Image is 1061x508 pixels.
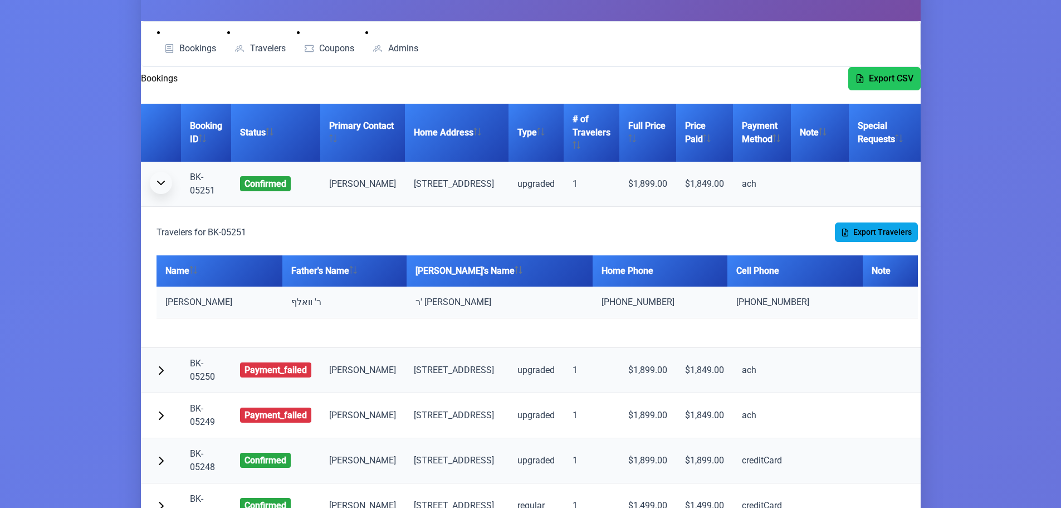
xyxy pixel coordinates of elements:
a: BK-05250 [190,358,215,382]
td: $1,849.00 [676,348,733,393]
a: Travelers [227,40,292,57]
td: ach [733,162,791,207]
td: ach [733,393,791,438]
th: Primary Contact [320,104,405,162]
th: Home Phone [593,255,728,287]
span: confirmed [240,176,291,191]
th: Payment Method [733,104,791,162]
a: BK-05249 [190,403,215,427]
td: [STREET_ADDRESS] [405,162,509,207]
li: Bookings [157,26,223,57]
h2: Bookings [141,72,178,85]
td: ach [733,348,791,393]
a: BK-05248 [190,448,215,472]
td: [STREET_ADDRESS] [405,348,509,393]
td: 1 [564,162,619,207]
a: Admins [365,40,425,57]
span: Export Travelers [853,226,912,238]
th: Name [157,255,282,287]
td: 1 [564,438,619,483]
td: $1,899.00 [619,162,676,207]
a: Bookings [157,40,223,57]
th: Special Requests [849,104,933,162]
td: ר' [PERSON_NAME] [407,287,593,318]
th: Full Price [619,104,676,162]
td: [PERSON_NAME] [157,287,282,318]
span: Bookings [179,44,216,53]
th: # of Travelers [564,104,619,162]
td: $1,849.00 [676,162,733,207]
span: Coupons [319,44,354,53]
a: BK-05251 [190,172,215,196]
td: $1,899.00 [619,438,676,483]
td: [PERSON_NAME] [320,393,405,438]
td: $1,899.00 [619,393,676,438]
th: Type [509,104,564,162]
a: Coupons [297,40,361,57]
span: Travelers [250,44,286,53]
li: Travelers [227,26,292,57]
span: payment_failed [240,362,311,378]
td: upgraded [509,162,564,207]
span: Export CSV [869,72,913,85]
h5: Travelers for BK-05251 [157,226,246,239]
td: 1 [564,393,619,438]
th: Note [863,255,917,287]
button: Export Travelers [835,222,918,242]
td: [PERSON_NAME] [320,348,405,393]
td: [PERSON_NAME] [320,162,405,207]
th: Booking ID [181,104,231,162]
th: Home Address [405,104,509,162]
td: $1,899.00 [619,348,676,393]
th: Cell Phone [727,255,863,287]
li: Coupons [297,26,361,57]
td: 1 [564,348,619,393]
td: $1,899.00 [676,438,733,483]
li: Admins [365,26,425,57]
button: Export CSV [848,67,921,90]
td: [STREET_ADDRESS] [405,438,509,483]
th: [PERSON_NAME]'s Name [407,255,593,287]
td: [STREET_ADDRESS] [405,393,509,438]
td: upgraded [509,393,564,438]
td: $1,849.00 [676,393,733,438]
td: [PHONE_NUMBER] [727,287,863,318]
th: Price Paid [676,104,733,162]
td: ר' וואלף [282,287,407,318]
td: [PHONE_NUMBER] [593,287,728,318]
span: confirmed [240,453,291,468]
th: Status [231,104,320,162]
td: upgraded [509,438,564,483]
th: Note [791,104,849,162]
th: Father's Name [282,255,407,287]
td: upgraded [509,348,564,393]
td: [PERSON_NAME] [320,438,405,483]
span: Admins [388,44,418,53]
td: creditCard [733,438,791,483]
span: payment_failed [240,408,311,423]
